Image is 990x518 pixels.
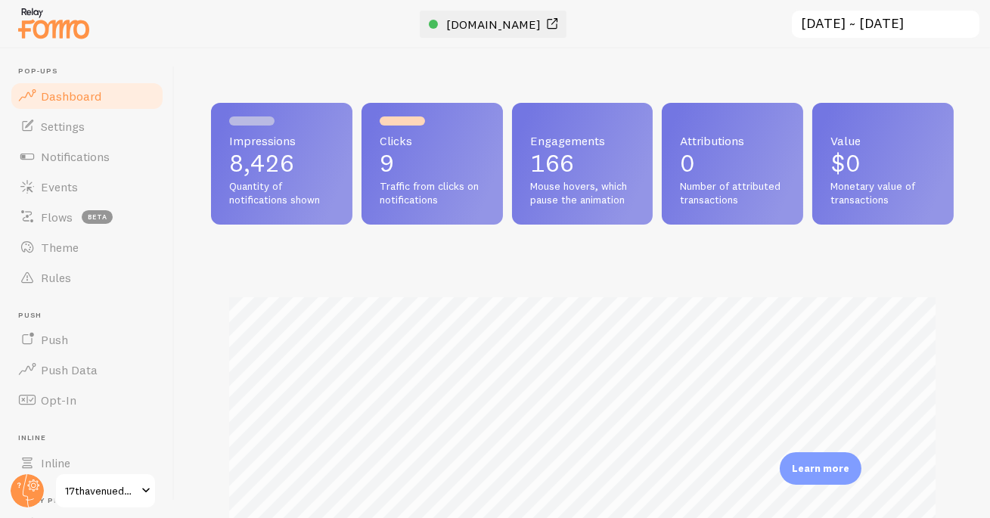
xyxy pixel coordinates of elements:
span: Events [41,179,78,194]
a: Notifications [9,141,165,172]
span: Rules [41,270,71,285]
a: Push [9,324,165,355]
div: Learn more [780,452,861,485]
span: 17thavenuedesigns [65,482,137,500]
a: Flows beta [9,202,165,232]
a: Opt-In [9,385,165,415]
span: Flows [41,209,73,225]
span: Opt-In [41,392,76,408]
a: Events [9,172,165,202]
span: Traffic from clicks on notifications [380,180,485,206]
span: Inline [41,455,70,470]
a: Inline [9,448,165,478]
span: Push [18,311,165,321]
p: 166 [530,151,635,175]
span: Attributions [680,135,785,147]
img: fomo-relay-logo-orange.svg [16,4,92,42]
span: Push [41,332,68,347]
a: 17thavenuedesigns [54,473,157,509]
p: 8,426 [229,151,334,175]
span: Mouse hovers, which pause the animation [530,180,635,206]
span: Number of attributed transactions [680,180,785,206]
p: Learn more [792,461,849,476]
span: Inline [18,433,165,443]
a: Theme [9,232,165,262]
span: Push Data [41,362,98,377]
span: $0 [830,148,861,178]
span: Settings [41,119,85,134]
span: Engagements [530,135,635,147]
span: Monetary value of transactions [830,180,936,206]
p: 9 [380,151,485,175]
p: 0 [680,151,785,175]
a: Rules [9,262,165,293]
a: Settings [9,111,165,141]
span: Value [830,135,936,147]
span: Notifications [41,149,110,164]
span: Clicks [380,135,485,147]
span: Dashboard [41,88,101,104]
a: Push Data [9,355,165,385]
span: beta [82,210,113,224]
span: Theme [41,240,79,255]
span: Quantity of notifications shown [229,180,334,206]
span: Pop-ups [18,67,165,76]
a: Dashboard [9,81,165,111]
span: Impressions [229,135,334,147]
